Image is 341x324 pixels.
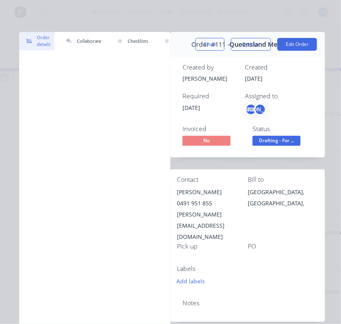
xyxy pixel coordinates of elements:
[177,265,248,272] div: Labels
[253,125,313,133] div: Status
[248,187,319,209] div: [GEOGRAPHIC_DATA], [GEOGRAPHIC_DATA],
[59,32,105,50] button: Collaborate
[183,64,235,71] div: Created by
[183,125,243,133] div: Invoiced
[231,38,271,51] button: Options
[245,92,313,100] div: Assigned to
[245,64,313,71] div: Created
[245,103,266,115] button: AS[PERSON_NAME]
[248,243,319,250] div: PO
[183,299,313,307] div: Notes
[183,136,231,146] span: No
[19,32,54,50] button: Order details
[177,176,248,183] div: Contact
[277,38,317,51] button: Edit Order
[173,276,209,286] button: Add labels
[177,187,248,243] div: [PERSON_NAME]0491 951 855[PERSON_NAME][EMAIL_ADDRESS][DOMAIN_NAME]
[177,198,248,209] div: 0491 951 855
[177,209,248,243] div: [PERSON_NAME][EMAIL_ADDRESS][DOMAIN_NAME]
[183,104,200,111] span: [DATE]
[253,136,301,148] button: Drafting - For ...
[195,38,225,51] button: Close
[248,187,319,212] div: [GEOGRAPHIC_DATA], [GEOGRAPHIC_DATA],
[248,176,319,183] div: Bill to
[183,92,235,100] div: Required
[253,136,301,146] span: Drafting - For ...
[177,243,248,250] div: Pick up
[245,75,263,82] span: [DATE]
[183,74,235,83] div: [PERSON_NAME]
[157,32,196,50] button: Tracking
[177,187,248,198] div: [PERSON_NAME]
[254,103,266,115] div: [PERSON_NAME]
[192,41,230,48] span: Order #111 -
[110,32,152,50] button: Checklists
[245,103,257,115] div: AS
